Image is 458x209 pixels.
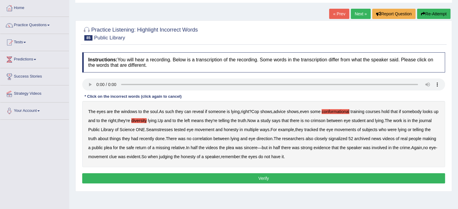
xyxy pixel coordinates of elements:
[115,127,119,132] b: of
[366,109,380,114] b: courses
[164,118,171,123] b: and
[247,118,256,123] b: Now
[258,154,263,159] b: do
[206,145,218,150] b: videos
[191,118,204,123] b: means
[171,145,185,150] b: relative
[177,118,183,123] b: the
[314,136,327,141] b: closely
[241,154,247,159] b: the
[304,127,318,132] b: tracked
[260,127,270,132] b: ways
[292,145,299,150] b: was
[107,109,113,114] b: are
[195,127,214,132] b: movement
[282,136,304,141] b: researchers
[226,145,234,150] b: plea
[127,154,140,159] b: evident
[219,145,225,150] b: the
[159,154,173,159] b: judging
[199,145,204,150] b: the
[367,118,374,123] b: and
[186,145,190,150] b: In
[305,118,310,123] b: no
[187,136,192,141] b: no
[201,154,204,159] b: a
[379,127,386,132] b: who
[273,145,280,150] b: half
[340,145,345,150] b: the
[82,52,445,72] h4: You will hear a recording. Below is a transcription of the recording. Some words in the transcrip...
[334,127,356,132] b: movements
[271,127,277,132] b: For
[84,35,92,41] span: 85
[174,127,185,132] b: tested
[322,109,349,114] b: conformational
[357,127,361,132] b: of
[92,145,103,150] b: public
[354,136,370,141] b: archived
[423,109,433,114] b: looks
[269,145,272,150] b: in
[205,118,217,123] b: they're
[82,26,198,41] h2: Practice Listening: Highlight Incorrect Words
[119,145,125,150] b: the
[0,103,69,118] a: Your Account
[306,136,313,141] b: also
[98,136,108,141] b: about
[0,85,69,100] a: Strategy Videos
[166,136,177,141] b: There
[238,118,246,123] b: truth
[423,145,428,150] b: no
[96,118,100,123] b: to
[152,145,155,150] b: a
[0,51,69,66] a: Predictions
[205,154,220,159] b: speaker
[244,127,259,132] b: multiple
[385,118,392,123] b: The
[82,101,445,167] div: . , ? , , , . . . . . , . . . — . , - . , : .
[146,127,173,132] b: Seamstresses
[411,145,422,150] b: Again
[131,136,138,141] b: had
[382,109,389,114] b: hold
[400,136,407,141] b: real
[399,109,401,114] b: if
[362,127,377,132] b: subjects
[0,68,69,83] a: Success Stories
[181,154,195,159] b: honesty
[109,154,117,159] b: clue
[113,145,118,150] b: for
[110,136,121,141] b: things
[281,145,291,150] b: there
[264,154,270,159] b: not
[287,109,299,114] b: shows
[231,136,239,141] b: lying
[148,145,151,150] b: of
[393,145,398,150] b: the
[148,154,158,159] b: when
[224,127,238,132] b: honesty
[348,136,353,141] b: 52
[88,154,108,159] b: movement
[156,145,170,150] b: missing
[352,118,366,123] b: student
[235,145,243,150] b: was
[136,127,145,132] b: ONE
[388,127,397,132] b: were
[278,127,294,132] b: example
[393,118,402,123] b: work
[174,154,179,159] b: the
[319,127,325,132] b: the
[175,109,183,114] b: they
[88,109,95,114] b: The
[260,109,272,114] b: shows
[301,118,304,123] b: is
[227,109,230,114] b: is
[372,145,387,150] b: involved
[419,118,432,123] b: journal
[244,145,257,150] b: sincere
[272,118,280,123] b: says
[192,136,212,141] b: correlation
[197,154,200,159] b: of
